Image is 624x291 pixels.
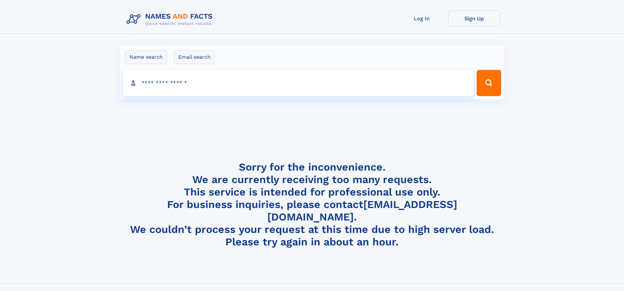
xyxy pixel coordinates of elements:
[267,198,457,223] a: [EMAIL_ADDRESS][DOMAIN_NAME]
[396,10,448,27] a: Log In
[124,161,501,248] h4: Sorry for the inconvenience. We are currently receiving too many requests. This service is intend...
[174,50,215,64] label: Email search
[448,10,501,27] a: Sign Up
[124,10,218,28] img: Logo Names and Facts
[125,50,167,64] label: Name search
[477,70,501,96] button: Search Button
[123,70,474,96] input: search input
